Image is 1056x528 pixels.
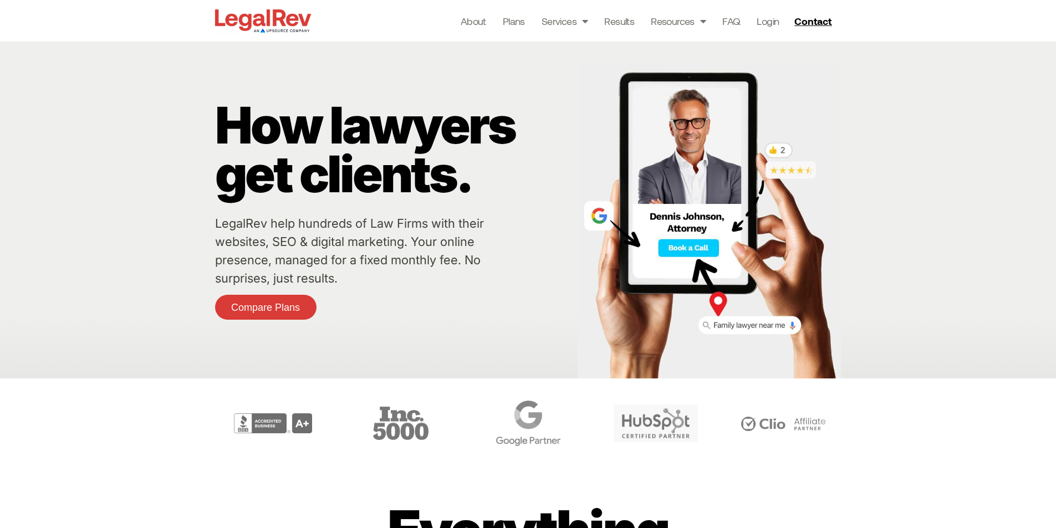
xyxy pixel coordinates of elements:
div: 3 / 6 [340,395,462,452]
div: 5 / 6 [595,395,717,452]
div: Carousel [212,395,844,452]
div: 6 / 6 [722,395,844,452]
div: 4 / 6 [467,395,589,452]
a: Compare Plans [215,295,317,320]
a: About [461,13,486,29]
div: 2 / 6 [212,395,334,452]
a: LegalRev help hundreds of Law Firms with their websites, SEO & digital marketing. Your online pre... [215,216,484,285]
a: Resources [651,13,706,29]
span: Compare Plans [231,303,300,312]
nav: Menu [461,13,779,29]
span: Contact [794,16,831,26]
a: Contact [790,12,839,30]
p: How lawyers get clients. [215,101,572,198]
a: FAQ [722,13,740,29]
a: Services [542,13,588,29]
a: Login [757,13,779,29]
a: Results [604,13,634,29]
a: Plans [503,13,525,29]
